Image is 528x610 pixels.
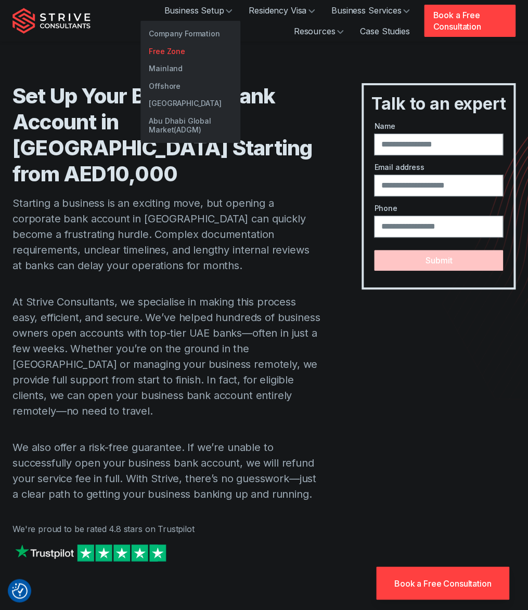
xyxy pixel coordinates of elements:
label: Phone [374,203,503,214]
img: Strive Consultants [12,8,91,34]
a: Book a Free Consultation [424,5,516,37]
a: Abu Dhabi Global Market(ADGM) [140,112,240,139]
label: Email address [374,162,503,173]
button: Submit [374,250,503,271]
button: Consent Preferences [12,583,28,599]
a: Offshore [140,77,240,95]
p: We're proud to be rated 4.8 stars on Trustpilot [12,523,320,535]
a: Case Studies [352,21,418,42]
img: Strive on Trustpilot [12,541,169,564]
a: Mainland [140,60,240,77]
a: [GEOGRAPHIC_DATA] [140,95,240,112]
a: Free Zone [140,43,240,60]
p: Starting a business is an exciting move, but opening a corporate bank account in [GEOGRAPHIC_DATA... [12,195,320,273]
a: Book a Free Consultation [376,566,509,600]
a: Company Formation [140,25,240,43]
img: Revisit consent button [12,583,28,599]
p: At Strive Consultants, we specialise in making this process easy, efficient, and secure. We’ve he... [12,294,320,419]
p: We also offer a risk-free guarantee. If we’re unable to successfully open your business bank acco... [12,440,320,502]
a: Resources [286,21,352,42]
h3: Talk to an expert [368,94,509,114]
h1: Set Up Your Business Bank Account in [GEOGRAPHIC_DATA] Starting from AED10,000 [12,83,320,187]
label: Name [374,121,503,131]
